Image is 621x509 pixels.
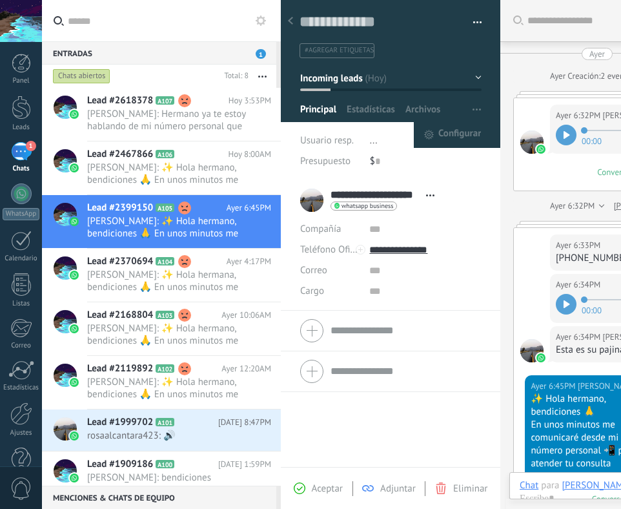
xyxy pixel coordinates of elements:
span: A103 [156,311,174,319]
span: Presupuesto [300,155,351,167]
img: waba.svg [70,324,79,333]
div: Ayer 6:34PM [556,331,602,344]
div: Calendario [3,254,40,263]
span: Lead #2168804 [87,309,153,322]
img: waba.svg [536,145,545,154]
span: [DATE] 1:59PM [218,458,271,471]
span: [PERSON_NAME]: bendiciones hermano [87,472,247,496]
span: Ayer 6:45PM [227,202,271,214]
div: Total: 8 [219,70,249,83]
span: Lead #2399150 [87,202,153,214]
span: Usuario resp. [300,134,354,147]
button: Correo [300,260,327,281]
div: Ayer 6:33PM [556,239,602,252]
span: Aceptar [312,483,343,495]
span: A106 [156,150,174,158]
div: Menciones & Chats de equipo [42,486,276,509]
span: Adjuntar [380,483,416,495]
div: Compañía [300,219,360,240]
img: waba.svg [70,473,79,483]
img: waba.svg [70,110,79,119]
span: [DATE] 8:47PM [218,416,271,429]
div: Ayer 6:32PM [556,109,602,122]
span: Estadísticas [347,103,395,122]
div: Chats abiertos [53,68,110,84]
div: Entradas [42,41,276,65]
span: A105 [156,203,174,212]
div: Ayer [550,70,567,83]
span: Teléfono Oficina [300,244,367,256]
div: Cargo [300,281,360,302]
span: [PERSON_NAME]: ✨ Hola hermana, bendiciones 🙏 En unos minutos me comunicaré desde mi número person... [87,269,247,293]
span: 00:00 [582,135,602,145]
a: Lead #2399150 A105 Ayer 6:45PM [PERSON_NAME]: ✨ Hola hermano, bendiciones 🙏 En unos minutos me co... [42,195,281,248]
div: Listas [3,300,40,308]
div: Panel [3,77,40,85]
span: Lead #1999702 [87,416,153,429]
span: [PERSON_NAME]: ✨ Hola hermano, bendiciones 🙏 En unos minutos me comunicaré desde mi número person... [87,376,247,400]
a: Lead #2168804 A103 Ayer 10:06AM [PERSON_NAME]: ✨ Hola hermano, bendiciones 🙏 En unos minutos me c... [42,302,281,355]
span: [PERSON_NAME]: ✨ Hola hermano, bendiciones 🙏 En unos minutos me comunicaré desde mi número person... [87,322,247,347]
button: Teléfono Oficina [300,240,360,260]
a: Lead #2119892 A102 Ayer 12:20AM [PERSON_NAME]: ✨ Hola hermano, bendiciones 🙏 En unos minutos me c... [42,356,281,409]
span: A104 [156,257,174,265]
div: Ayer [589,48,605,60]
span: Hoy 3:53PM [229,94,271,107]
span: A102 [156,364,174,373]
span: Correo [300,264,327,276]
span: Jose F Castellanos Jr [520,339,544,362]
div: Ayer 6:34PM [556,278,602,291]
a: Lead #2467866 A106 Hoy 8:00AM [PERSON_NAME]: ✨ Hola hermano, bendiciones 🙏 En unos minutos me com... [42,141,281,194]
span: Configurar [438,122,481,148]
span: A107 [156,96,174,105]
span: rosaalcantara423: 🔊 [87,430,247,442]
a: Lead #1909186 A100 [DATE] 1:59PM [PERSON_NAME]: bendiciones hermano [42,452,281,504]
span: Lead #2467866 [87,148,153,161]
span: Lead #2618378 [87,94,153,107]
span: A101 [156,418,174,426]
span: Ayer 12:20AM [221,362,271,375]
div: $ [370,151,482,172]
a: Lead #1999702 A101 [DATE] 8:47PM rosaalcantara423: 🔊 [42,410,281,451]
span: A100 [156,460,174,468]
span: Archivos [405,103,440,122]
a: Lead #2370694 A104 Ayer 4:17PM [PERSON_NAME]: ✨ Hola hermana, bendiciones 🙏 En unos minutos me co... [42,249,281,302]
a: Lead #2618378 A107 Hoy 3:53PM [PERSON_NAME]: Hermano ya te estoy hablando de mi número personal q... [42,88,281,141]
span: Principal [300,103,336,122]
div: Ayer 6:32PM [550,200,596,213]
div: Presupuesto [300,151,360,172]
span: Cargo [300,286,324,296]
img: waba.svg [70,271,79,280]
span: para [541,479,559,492]
div: Ajustes [3,429,40,437]
div: Estadísticas [3,384,40,392]
span: Ayer 4:17PM [227,255,271,268]
span: [PERSON_NAME]: Hermano ya te estoy hablando de mi número personal que es [PHONE_NUMBER] respóndem... [87,108,247,132]
div: WhatsApp [3,208,39,220]
div: Chats [3,165,40,173]
span: Hoy 8:00AM [228,148,271,161]
span: [PERSON_NAME]: ✨ Hola hermano, bendiciones 🙏 En unos minutos me comunicaré desde mi número person... [87,215,247,240]
div: Ayer 6:45PM [531,380,577,393]
span: Jose F Castellanos Jr [520,130,544,154]
span: #agregar etiquetas [305,46,374,55]
span: [PERSON_NAME]: ✨ Hola hermano, bendiciones 🙏 En unos minutos me comunicaré desde mi número person... [87,161,247,186]
div: Correo [3,342,40,350]
div: Usuario resp. [300,130,360,151]
span: Lead #2370694 [87,255,153,268]
span: whatsapp business [341,203,393,209]
span: 00:00 [582,304,602,315]
span: Lead #1909186 [87,458,153,471]
span: 1 [256,49,266,59]
span: Lead #2119892 [87,362,153,375]
span: Eliminar [453,483,487,495]
span: 1 [26,141,36,151]
img: waba.svg [70,217,79,226]
span: ... [370,134,378,147]
img: waba.svg [70,378,79,387]
img: waba.svg [70,163,79,172]
div: Leads [3,123,40,132]
img: waba.svg [70,431,79,441]
span: Ayer 10:06AM [221,309,271,322]
img: waba.svg [536,353,545,362]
